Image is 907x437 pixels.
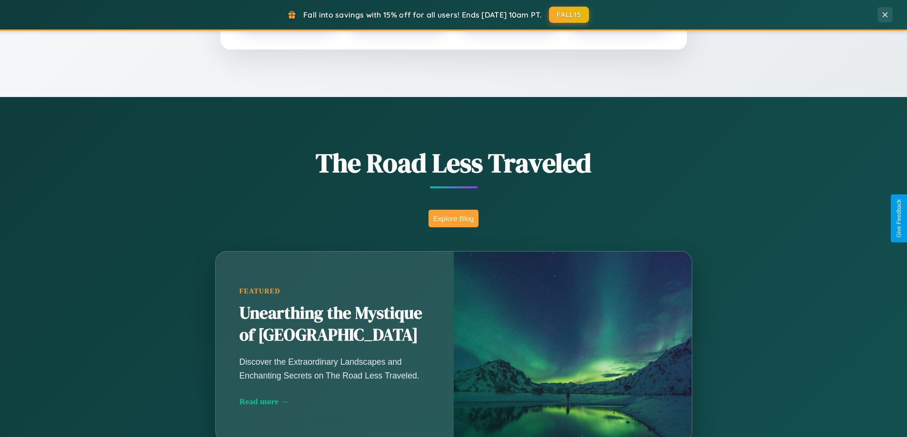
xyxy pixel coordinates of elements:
p: Discover the Extraordinary Landscapes and Enchanting Secrets on The Road Less Traveled. [239,355,430,382]
div: Give Feedback [896,199,902,238]
button: FALL15 [549,7,589,23]
span: Fall into savings with 15% off for all users! Ends [DATE] 10am PT. [303,10,542,19]
h1: The Road Less Traveled [168,145,739,181]
button: Explore Blog [429,210,478,227]
div: Featured [239,287,430,295]
h2: Unearthing the Mystique of [GEOGRAPHIC_DATA] [239,302,430,346]
div: Read more → [239,397,430,407]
